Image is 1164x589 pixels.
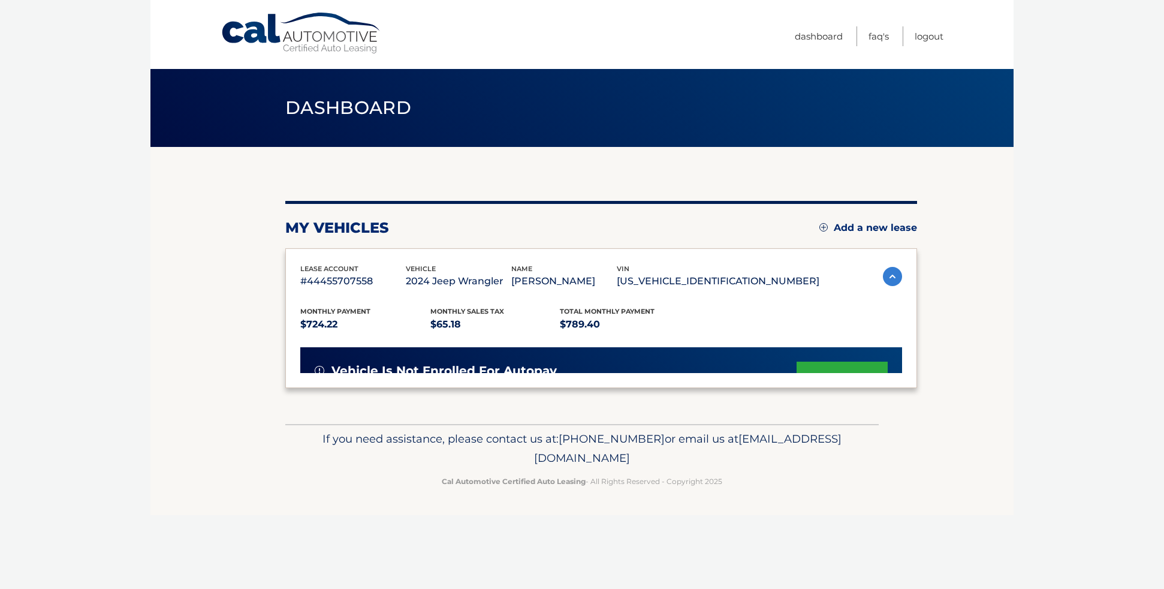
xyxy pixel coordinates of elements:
span: Total Monthly Payment [560,307,655,315]
p: #44455707558 [300,273,406,290]
span: vehicle [406,265,436,273]
img: alert-white.svg [315,366,324,375]
p: $65.18 [430,316,560,333]
span: Monthly Payment [300,307,370,315]
img: add.svg [819,223,828,232]
a: Add a new lease [819,222,917,234]
a: Cal Automotive [221,12,382,55]
span: vin [617,265,629,273]
strong: Cal Automotive Certified Auto Leasing [442,477,586,486]
span: Dashboard [285,97,411,119]
span: Monthly sales Tax [430,307,504,315]
p: 2024 Jeep Wrangler [406,273,511,290]
p: - All Rights Reserved - Copyright 2025 [293,475,871,488]
span: [EMAIL_ADDRESS][DOMAIN_NAME] [534,432,842,465]
a: Logout [915,26,943,46]
h2: my vehicles [285,219,389,237]
span: vehicle is not enrolled for autopay [331,363,557,378]
span: [PHONE_NUMBER] [559,432,665,446]
a: set up autopay [797,362,888,393]
p: If you need assistance, please contact us at: or email us at [293,429,871,468]
p: $789.40 [560,316,690,333]
span: lease account [300,265,358,273]
img: accordion-active.svg [883,267,902,286]
a: Dashboard [795,26,843,46]
p: [US_VEHICLE_IDENTIFICATION_NUMBER] [617,273,819,290]
p: [PERSON_NAME] [511,273,617,290]
p: $724.22 [300,316,430,333]
a: FAQ's [869,26,889,46]
span: name [511,265,532,273]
